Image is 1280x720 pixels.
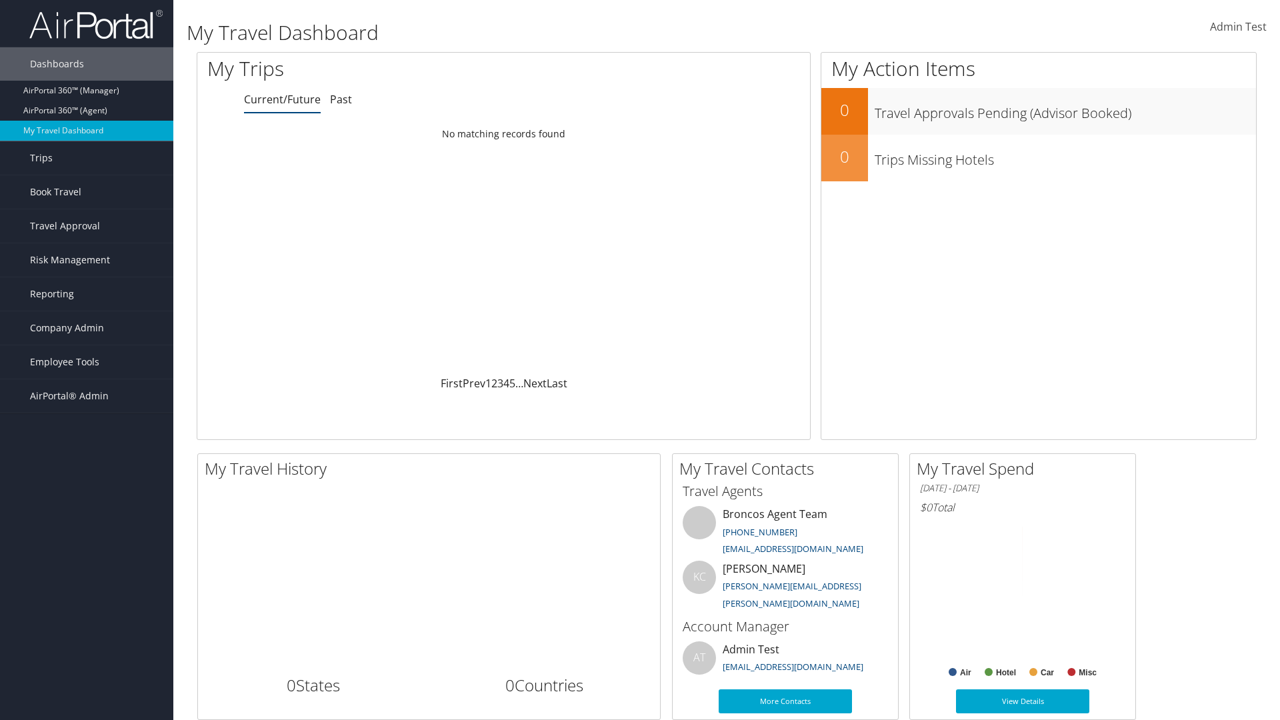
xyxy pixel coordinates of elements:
text: Hotel [996,668,1016,677]
h1: My Action Items [821,55,1256,83]
a: Prev [463,376,485,391]
span: Trips [30,141,53,175]
a: [PHONE_NUMBER] [723,526,797,538]
a: 5 [509,376,515,391]
h3: Trips Missing Hotels [875,144,1256,169]
a: [EMAIL_ADDRESS][DOMAIN_NAME] [723,543,863,555]
span: Admin Test [1210,19,1267,34]
h2: My Travel Contacts [679,457,898,480]
span: Book Travel [30,175,81,209]
text: Car [1041,668,1054,677]
a: First [441,376,463,391]
span: Travel Approval [30,209,100,243]
a: Next [523,376,547,391]
span: Company Admin [30,311,104,345]
a: View Details [956,689,1089,713]
h2: My Travel Spend [917,457,1135,480]
h2: 0 [821,99,868,121]
div: AT [683,641,716,675]
h3: Account Manager [683,617,888,636]
a: [PERSON_NAME][EMAIL_ADDRESS][PERSON_NAME][DOMAIN_NAME] [723,580,861,609]
h6: Total [920,500,1125,515]
h6: [DATE] - [DATE] [920,482,1125,495]
li: Broncos Agent Team [676,506,895,561]
h3: Travel Agents [683,482,888,501]
h2: 0 [821,145,868,168]
h2: My Travel History [205,457,660,480]
span: … [515,376,523,391]
a: 2 [491,376,497,391]
span: Risk Management [30,243,110,277]
td: No matching records found [197,122,810,146]
li: [PERSON_NAME] [676,561,895,615]
h2: Countries [439,674,651,697]
span: Reporting [30,277,74,311]
span: Employee Tools [30,345,99,379]
span: Dashboards [30,47,84,81]
img: airportal-logo.png [29,9,163,40]
span: 0 [287,674,296,696]
a: Admin Test [1210,7,1267,48]
text: Air [960,668,971,677]
a: 1 [485,376,491,391]
span: $0 [920,500,932,515]
a: Past [330,92,352,107]
li: Admin Test [676,641,895,685]
a: 0Travel Approvals Pending (Advisor Booked) [821,88,1256,135]
h2: States [208,674,419,697]
span: AirPortal® Admin [30,379,109,413]
h3: Travel Approvals Pending (Advisor Booked) [875,97,1256,123]
div: KC [683,561,716,594]
a: More Contacts [719,689,852,713]
a: 0Trips Missing Hotels [821,135,1256,181]
h1: My Travel Dashboard [187,19,907,47]
a: Last [547,376,567,391]
text: Misc [1079,668,1097,677]
a: Current/Future [244,92,321,107]
a: [EMAIL_ADDRESS][DOMAIN_NAME] [723,661,863,673]
h1: My Trips [207,55,545,83]
span: 0 [505,674,515,696]
a: 3 [497,376,503,391]
a: 4 [503,376,509,391]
